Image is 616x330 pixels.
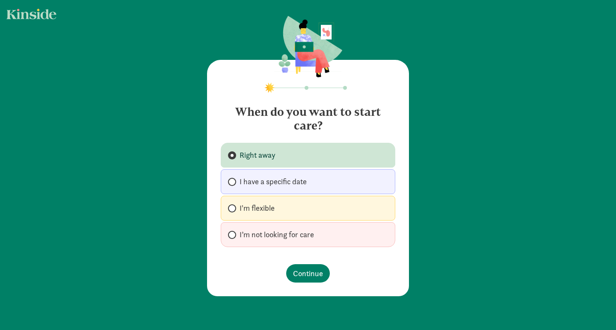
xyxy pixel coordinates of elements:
span: Right away [240,150,275,160]
span: I have a specific date [240,177,307,187]
h4: When do you want to start care? [221,98,395,133]
span: I'm flexible [240,203,275,213]
button: Continue [286,264,330,283]
span: Continue [293,268,323,279]
span: I’m not looking for care [240,230,314,240]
